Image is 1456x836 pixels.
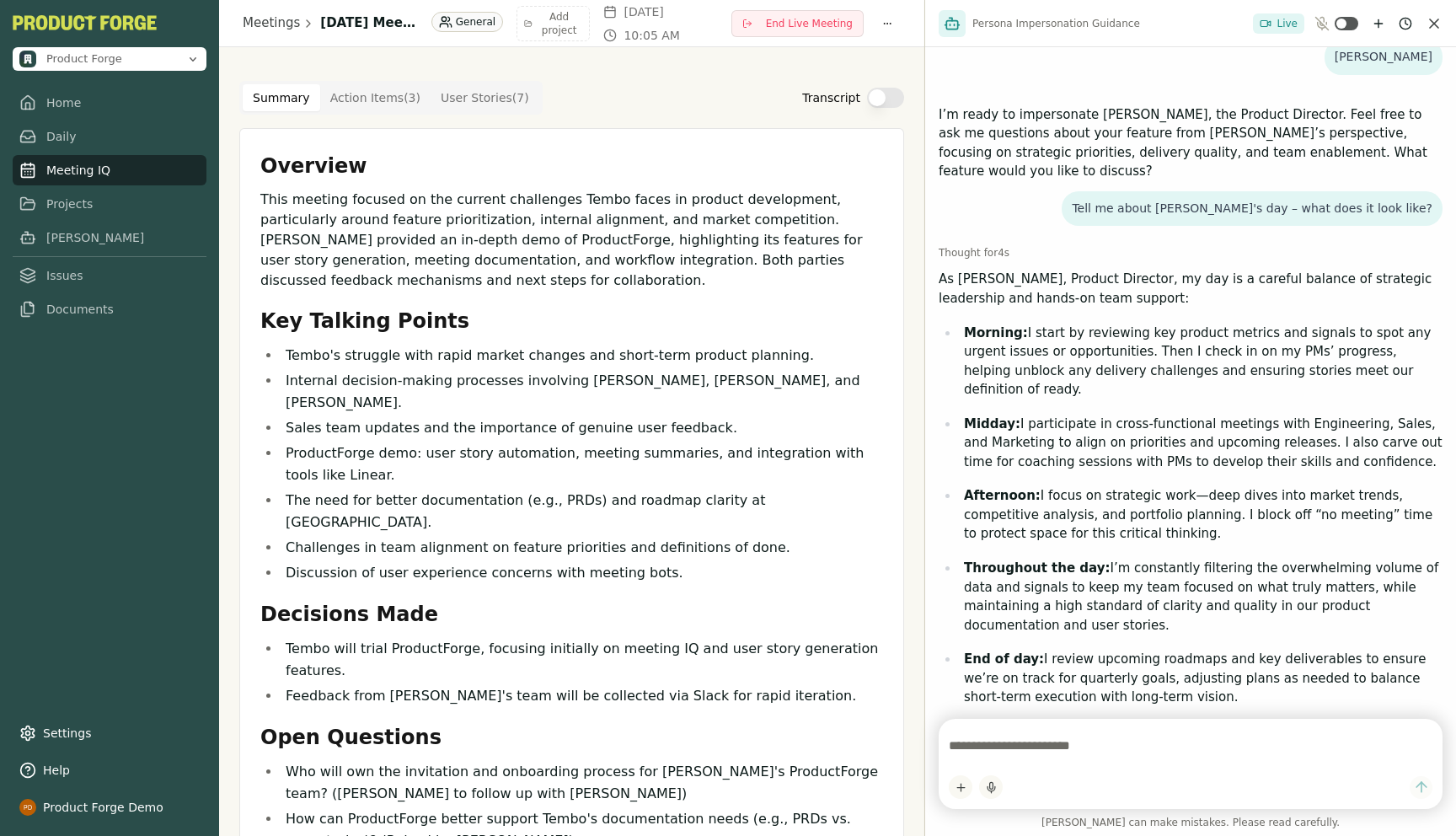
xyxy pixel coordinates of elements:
li: Sales team updates and the importance of genuine user feedback. [281,417,883,439]
h2: Open Questions [260,724,883,751]
h2: Decisions Made [260,601,883,628]
a: Home [13,88,206,118]
p: This meeting focused on the current challenges Tembo faces in product development, particularly a... [260,190,883,291]
li: Internal decision-making processes involving [PERSON_NAME], [PERSON_NAME], and [PERSON_NAME]. [281,370,883,414]
a: Issues [13,260,206,291]
strong: End of day: [964,651,1044,667]
p: I start by reviewing key product metrics and signals to spot any urgent issues or opportunities. ... [964,324,1443,399]
button: PF-Logo [13,15,157,30]
li: Tembo will trial ProductForge, focusing initially on meeting IQ and user story generation features. [281,638,883,682]
img: Product Forge [13,15,157,30]
button: Add content to chat [949,775,972,799]
span: Add project [536,10,583,37]
button: Action Items ( 3 ) [320,84,431,111]
p: As [PERSON_NAME], Product Director, my day is a careful balance of strategic leadership and hands... [939,270,1443,308]
li: The need for better documentation (e.g., PRDs) and roadmap clarity at [GEOGRAPHIC_DATA]. [281,490,883,533]
strong: Afternoon: [964,488,1041,503]
h2: Overview [260,153,883,180]
strong: Midday: [964,416,1020,431]
li: Feedback from [PERSON_NAME]'s team will be collected via Slack for rapid iteration. [281,685,883,707]
p: I’m constantly filtering the overwhelming volume of data and signals to keep my team focused on w... [964,559,1443,635]
span: [PERSON_NAME] can make mistakes. Please read carefully. [939,816,1443,829]
span: Persona Impersonation Guidance [972,17,1140,30]
h1: [DATE] Meeting [320,13,419,33]
a: [PERSON_NAME] [13,222,206,253]
a: Daily [13,121,206,152]
a: Settings [13,718,206,748]
button: User Stories ( 7 ) [431,84,539,111]
p: Tell me about [PERSON_NAME]'s day – what does it look like? [1072,201,1432,217]
span: 10:05 AM [624,27,679,44]
a: Meetings [243,13,300,33]
a: Projects [13,189,206,219]
p: [PERSON_NAME] [1335,50,1432,65]
button: Start dictation [979,775,1003,799]
strong: Morning: [964,325,1028,340]
button: Open organization switcher [13,47,206,71]
span: Product Forge [46,51,122,67]
strong: Throughout the day: [964,560,1111,576]
img: profile [19,799,36,816]
div: Thought for 4 s [939,246,1443,260]
button: Close chat [1426,15,1443,32]
button: Summary [243,84,320,111]
p: I focus on strategic work—deep dives into market trends, competitive analysis, and portfolio plan... [964,486,1443,544]
a: Documents [13,294,206,324]
li: Who will own the invitation and onboarding process for [PERSON_NAME]'s ProductForge team? ([PERSO... [281,761,883,805]
span: Live [1277,17,1298,30]
li: Challenges in team alignment on feature priorities and definitions of done. [281,537,883,559]
button: Product Forge Demo [13,792,206,823]
p: I review upcoming roadmaps and key deliverables to ensure we’re on track for quarterly goals, adj... [964,650,1443,707]
button: End Live Meeting [731,10,864,37]
button: New chat [1368,13,1389,34]
li: ProductForge demo: user story automation, meeting summaries, and integration with tools like Linear. [281,442,883,486]
li: Discussion of user experience concerns with meeting bots. [281,562,883,584]
img: Product Forge [19,51,36,67]
span: End Live Meeting [766,17,853,30]
button: Send message [1410,776,1432,799]
button: Help [13,755,206,785]
label: Transcript [802,89,860,106]
p: I’m ready to impersonate [PERSON_NAME], the Product Director. Feel free to ask me questions about... [939,105,1443,181]
button: Toggle ambient mode [1335,17,1358,30]
li: Tembo's struggle with rapid market changes and short-term product planning. [281,345,883,367]
span: [DATE] [624,3,663,20]
p: I participate in cross-functional meetings with Engineering, Sales, and Marketing to align on pri... [964,415,1443,472]
div: General [431,12,503,32]
a: Meeting IQ [13,155,206,185]
button: Add project [517,6,590,41]
button: Chat history [1395,13,1416,34]
h2: Key Talking Points [260,308,883,335]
